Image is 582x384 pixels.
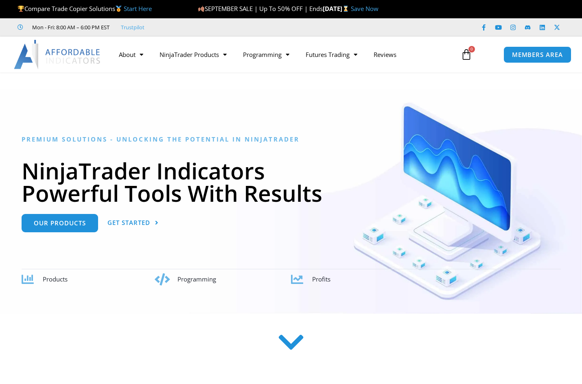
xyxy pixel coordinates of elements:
[235,45,298,64] a: Programming
[198,4,323,13] span: SEPTEMBER SALE | Up To 50% OFF | Ends
[22,135,561,143] h6: Premium Solutions - Unlocking the Potential in NinjaTrader
[30,22,109,32] span: Mon - Fri: 8:00 AM – 6:00 PM EST
[121,22,144,32] a: Trustpilot
[298,45,365,64] a: Futures Trading
[18,6,24,12] img: 🏆
[323,4,351,13] strong: [DATE]
[198,6,204,12] img: 🍂
[343,6,349,12] img: ⌛
[468,46,475,52] span: 0
[107,220,150,226] span: Get Started
[151,45,235,64] a: NinjaTrader Products
[177,275,216,283] span: Programming
[503,46,571,63] a: MEMBERS AREA
[449,43,484,66] a: 0
[22,214,98,232] a: Our Products
[18,4,152,13] span: Compare Trade Copier Solutions
[34,220,86,226] span: Our Products
[111,45,454,64] nav: Menu
[111,45,151,64] a: About
[22,159,561,204] h1: NinjaTrader Indicators Powerful Tools With Results
[351,4,379,13] a: Save Now
[14,40,101,69] img: LogoAI | Affordable Indicators – NinjaTrader
[107,214,159,232] a: Get Started
[124,4,152,13] a: Start Here
[116,6,122,12] img: 🥇
[365,45,405,64] a: Reviews
[43,275,68,283] span: Products
[512,52,563,58] span: MEMBERS AREA
[312,275,330,283] span: Profits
